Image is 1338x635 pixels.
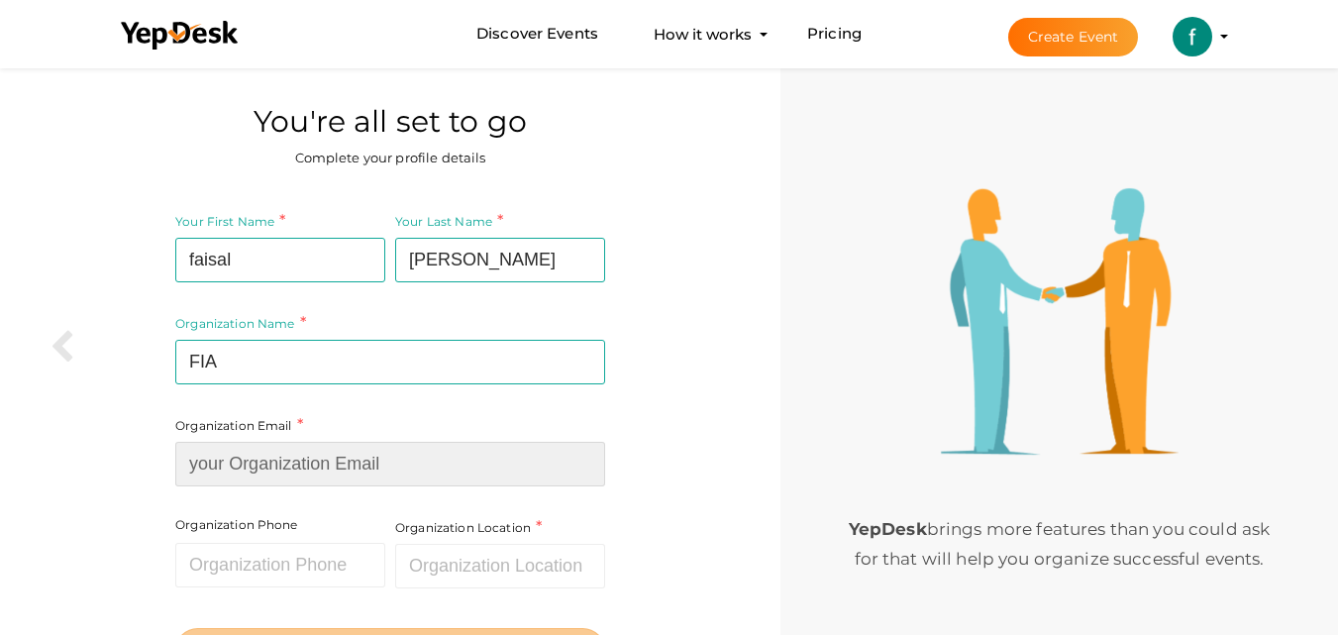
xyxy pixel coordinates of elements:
[175,543,385,587] input: Organization Phone
[395,210,503,233] label: Your Last Name
[395,544,605,588] input: Organization Location
[395,516,542,539] label: Organization Location
[175,516,298,533] label: Organization Phone
[175,312,306,335] label: Organization Name
[941,188,1179,456] img: step3-illustration.png
[648,16,758,53] button: How it works
[807,16,862,53] a: Pricing
[254,101,527,144] label: You're all set to go
[175,442,605,486] input: your Organization Email
[175,210,285,233] label: Your First Name
[849,519,1270,569] span: brings more features than you could ask for that will help you organize successful events.
[175,238,385,282] input: Your First Name
[175,414,303,437] label: Organization Email
[395,238,605,282] input: Your Last Name
[1173,17,1212,56] img: ACg8ocI1994pNK7EPdFVChhtnF2e914t7P4JKjSrQNCEzAC8YjrBqA=s100
[175,340,605,384] input: Your Organization Name
[476,16,598,53] a: Discover Events
[1008,18,1139,56] button: Create Event
[849,519,927,539] b: YepDesk
[295,149,486,167] label: Complete your profile details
